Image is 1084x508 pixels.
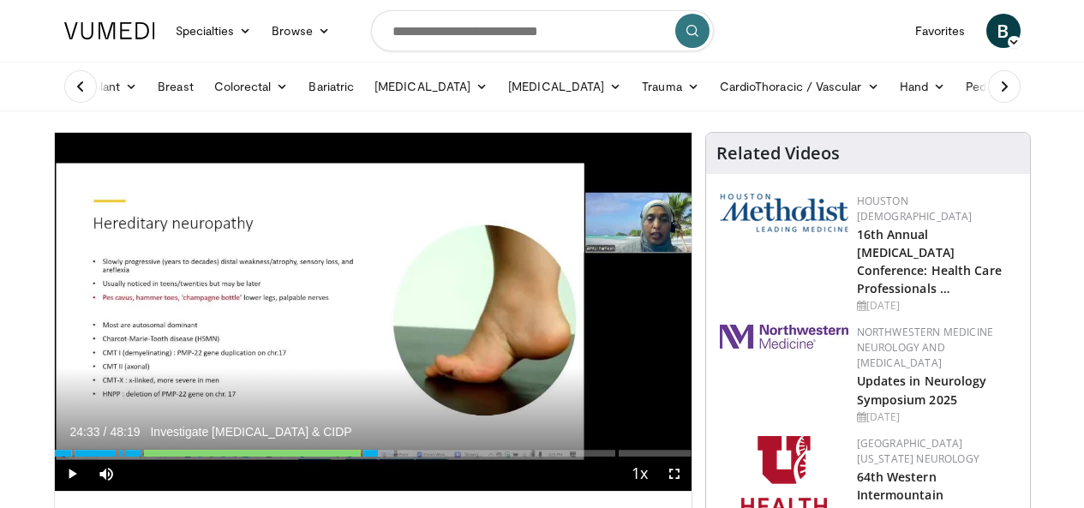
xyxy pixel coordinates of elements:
[261,14,340,48] a: Browse
[857,436,979,466] a: [GEOGRAPHIC_DATA][US_STATE] Neurology
[720,194,848,232] img: 5e4488cc-e109-4a4e-9fd9-73bb9237ee91.png.150x105_q85_autocrop_double_scale_upscale_version-0.2.png
[857,194,973,224] a: Houston [DEMOGRAPHIC_DATA]
[857,373,987,407] a: Updates in Neurology Symposium 2025
[710,69,889,104] a: CardioThoracic / Vascular
[64,22,155,39] img: VuMedi Logo
[955,69,1024,104] a: Pediatric
[498,69,632,104] a: [MEDICAL_DATA]
[89,457,123,491] button: Mute
[986,14,1021,48] a: B
[70,425,100,439] span: 24:33
[720,325,848,349] img: 2a462fb6-9365-492a-ac79-3166a6f924d8.png.150x105_q85_autocrop_double_scale_upscale_version-0.2.jpg
[857,409,1016,425] div: [DATE]
[298,69,364,104] a: Bariatric
[364,69,498,104] a: [MEDICAL_DATA]
[165,14,262,48] a: Specialties
[150,424,351,439] span: Investigate [MEDICAL_DATA] & CIDP
[104,425,107,439] span: /
[147,69,203,104] a: Breast
[204,69,299,104] a: Colorectal
[371,10,714,51] input: Search topics, interventions
[905,14,976,48] a: Favorites
[857,298,1016,314] div: [DATE]
[110,425,140,439] span: 48:19
[857,226,1002,296] a: 16th Annual [MEDICAL_DATA] Conference: Health Care Professionals …
[632,69,710,104] a: Trauma
[857,325,994,370] a: Northwestern Medicine Neurology and [MEDICAL_DATA]
[657,457,692,491] button: Fullscreen
[889,69,955,104] a: Hand
[55,450,692,457] div: Progress Bar
[55,457,89,491] button: Play
[716,143,840,164] h4: Related Videos
[55,133,692,492] video-js: Video Player
[623,457,657,491] button: Playback Rate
